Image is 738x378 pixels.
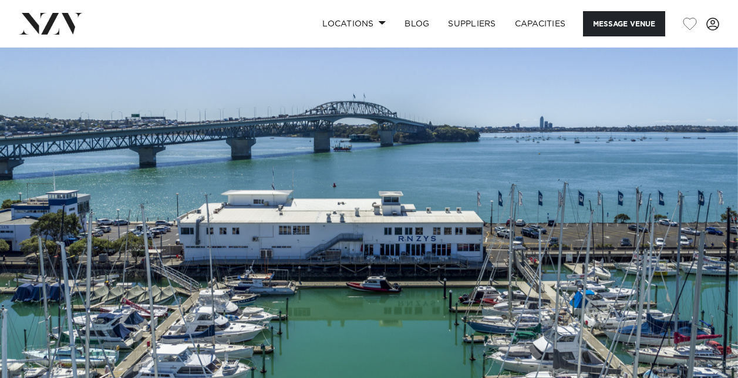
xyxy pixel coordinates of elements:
[439,11,505,36] a: SUPPLIERS
[506,11,575,36] a: Capacities
[19,13,83,34] img: nzv-logo.png
[583,11,665,36] button: Message Venue
[395,11,439,36] a: BLOG
[313,11,395,36] a: Locations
